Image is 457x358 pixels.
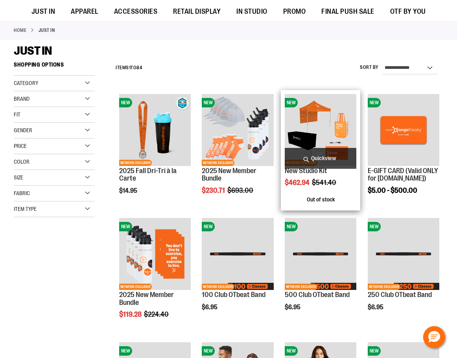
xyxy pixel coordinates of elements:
[119,346,132,356] span: NEW
[368,222,381,231] span: NEW
[285,179,311,186] span: $462.94
[368,284,400,290] span: NETWORK EXCLUSIVE
[368,291,432,299] a: 250 Club OTbeat Band
[119,310,143,318] span: $119.28
[14,44,52,57] span: JUST IN
[119,218,191,291] a: 2025 New Member BundleNEWNETWORK EXCLUSIVE
[198,214,277,327] div: product
[364,90,443,214] div: product
[285,291,350,299] a: 500 Club OTbeat Band
[24,3,63,20] a: JUST IN
[144,310,170,318] span: $224.40
[423,326,445,348] button: Hello, have a question? Let’s chat.
[202,218,273,290] img: Image of 100 Club OTbeat Band
[313,3,382,21] a: FINAL PUSH SALE
[285,346,298,356] span: NEW
[119,218,191,290] img: 2025 New Member Bundle
[285,218,356,291] a: Image of 500 Club OTbeat BandNEWNETWORK EXCLUSIVE
[364,214,443,327] div: product
[14,159,29,165] span: Color
[14,80,38,86] span: Category
[275,3,314,21] a: PROMO
[14,206,37,212] span: Item Type
[202,218,273,291] a: Image of 100 Club OTbeat BandNEWNETWORK EXCLUSIVE
[285,94,356,167] a: New Studio KitNEWNETWORK EXCLUSIVE
[368,218,439,290] img: Image of 250 Club OTbeat Band
[202,222,215,231] span: NEW
[63,3,106,21] a: APPAREL
[119,160,152,166] span: NETWORK EXCLUSIVE
[236,3,267,20] span: IN STUDIO
[14,58,95,76] strong: Shopping Options
[14,27,26,34] a: Home
[368,94,439,166] img: E-GIFT CARD (Valid ONLY for ShopOrangetheory.com)
[382,3,434,21] a: OTF BY YOU
[202,346,215,356] span: NEW
[119,222,132,231] span: NEW
[202,98,215,107] span: NEW
[202,94,273,167] a: 2025 New Member BundleNEWNETWORK EXCLUSIVE
[202,304,219,311] span: $6.95
[173,3,221,20] span: RETAIL DISPLAY
[119,94,191,167] a: 2025 Fall Dri-Tri à la CarteNEWNETWORK EXCLUSIVE
[321,3,374,20] span: FINAL PUSH SALE
[116,62,142,74] h2: Items to
[390,3,426,20] span: OTF BY YOU
[283,3,306,20] span: PROMO
[285,222,298,231] span: NEW
[281,90,360,210] div: product
[368,218,439,291] a: Image of 250 Club OTbeat BandNEWNETWORK EXCLUSIVE
[312,179,337,186] span: $541.40
[39,27,55,34] strong: JUST IN
[360,64,379,71] label: Sort By
[368,186,417,194] span: $5.00 - $500.00
[136,65,142,70] span: 84
[281,214,360,327] div: product
[119,98,132,107] span: NEW
[14,143,27,149] span: Price
[202,186,226,194] span: $230.71
[285,148,356,169] a: Quickview
[368,304,385,311] span: $6.95
[227,186,254,194] span: $693.00
[165,3,228,21] a: RETAIL DISPLAY
[14,96,29,102] span: Brand
[202,167,256,183] a: 2025 New Member Bundle
[114,3,158,20] span: ACCESSORIES
[119,187,138,194] span: $14.95
[285,218,356,290] img: Image of 500 Club OTbeat Band
[202,284,234,290] span: NETWORK EXCLUSIVE
[119,284,152,290] span: NETWORK EXCLUSIVE
[119,167,177,183] a: 2025 Fall Dri-Tri à la Carte
[368,98,381,107] span: NEW
[285,94,356,166] img: New Studio Kit
[285,304,302,311] span: $6.95
[119,291,174,306] a: 2025 New Member Bundle
[31,3,55,20] span: JUST IN
[14,111,20,118] span: Fit
[285,284,317,290] span: NETWORK EXCLUSIVE
[202,94,273,166] img: 2025 New Member Bundle
[115,90,195,214] div: product
[198,90,277,214] div: product
[71,3,98,20] span: APPAREL
[368,167,438,183] a: E-GIFT CARD (Valid ONLY for [DOMAIN_NAME])
[106,3,166,21] a: ACCESSORIES
[119,94,191,166] img: 2025 Fall Dri-Tri à la Carte
[14,174,23,181] span: Size
[368,94,439,167] a: E-GIFT CARD (Valid ONLY for ShopOrangetheory.com)NEW
[285,167,327,175] a: New Studio Kit
[202,160,234,166] span: NETWORK EXCLUSIVE
[14,190,30,196] span: Fabric
[307,196,335,203] span: Out of stock
[14,127,32,133] span: Gender
[285,98,298,107] span: NEW
[228,3,275,21] a: IN STUDIO
[115,214,195,338] div: product
[368,346,381,356] span: NEW
[129,65,131,70] span: 1
[202,291,265,299] a: 100 Club OTbeat Band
